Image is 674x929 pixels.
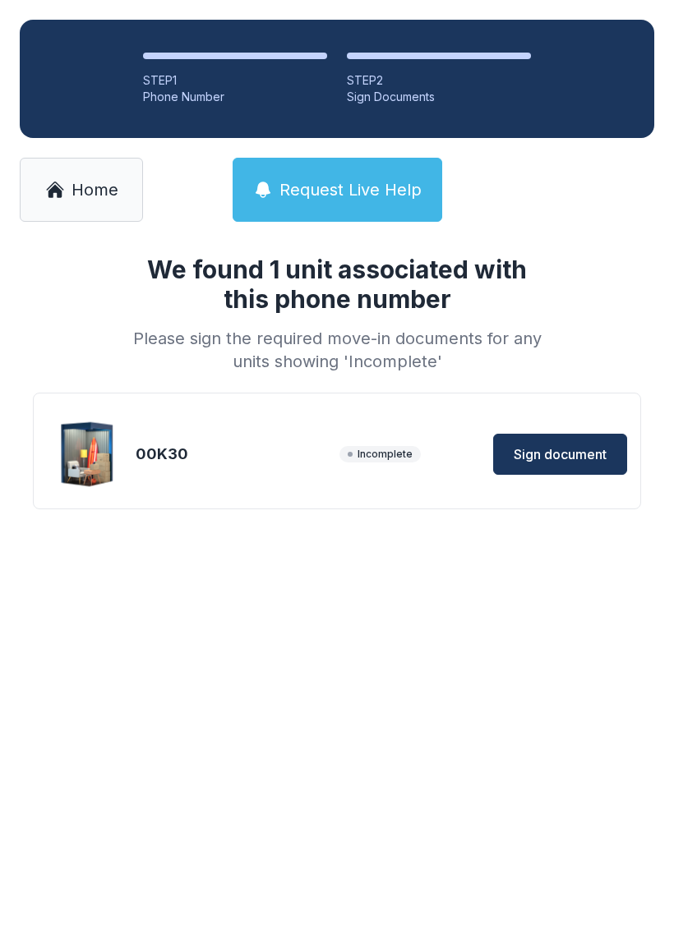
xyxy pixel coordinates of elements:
span: Sign document [514,444,607,464]
div: Sign Documents [347,89,531,105]
div: 00K30 [136,443,333,466]
div: Phone Number [143,89,327,105]
div: STEP 1 [143,72,327,89]
h1: We found 1 unit associated with this phone number [127,255,547,314]
div: Please sign the required move-in documents for any units showing 'Incomplete' [127,327,547,373]
span: Request Live Help [279,178,422,201]
span: Home [72,178,118,201]
div: STEP 2 [347,72,531,89]
span: Incomplete [339,446,421,462]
